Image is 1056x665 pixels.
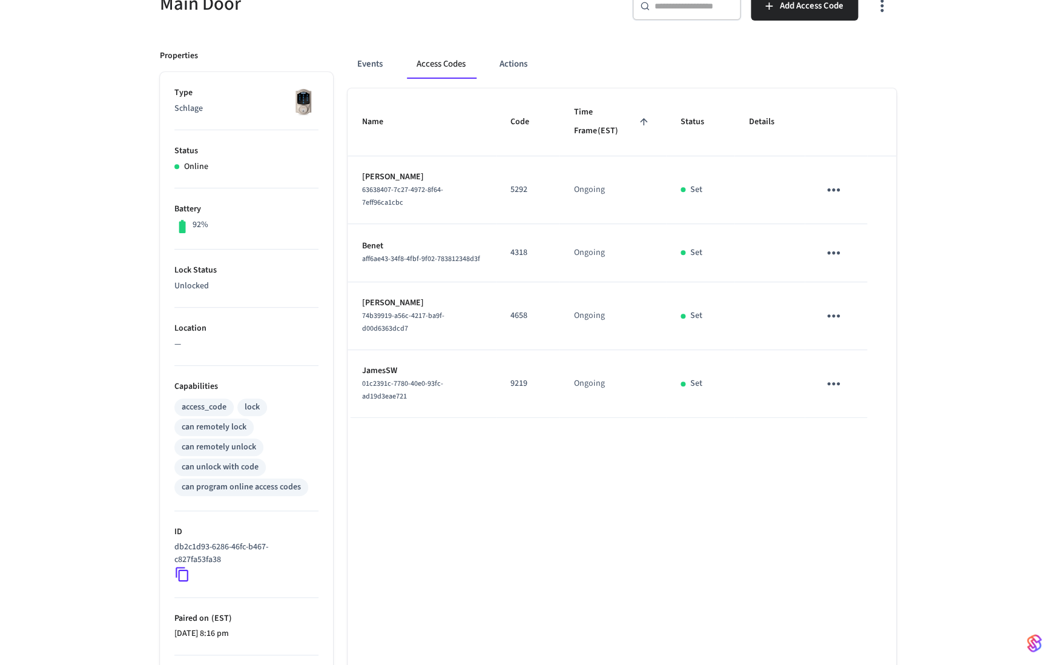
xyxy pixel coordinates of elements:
span: Details [749,113,790,131]
p: Set [690,309,702,322]
p: JamesSW [362,365,481,377]
td: Ongoing [559,224,665,282]
p: Unlocked [174,280,318,293]
button: Events [348,50,392,79]
p: 92% [193,219,208,231]
span: Code [510,113,545,131]
p: db2c1d93-6286-46fc-b467-c827fa53fa38 [174,541,314,566]
p: ID [174,526,318,538]
p: [PERSON_NAME] [362,171,481,184]
span: 74b39919-a56c-4217-ba9f-d00d6363dcd7 [362,311,444,334]
div: lock [245,401,260,414]
span: Name [362,113,399,131]
button: Access Codes [407,50,475,79]
div: can remotely unlock [182,441,256,454]
div: can program online access codes [182,481,301,494]
div: access_code [182,401,226,414]
p: 9219 [510,377,545,390]
p: [PERSON_NAME] [362,297,481,309]
p: 4658 [510,309,545,322]
span: Status [681,113,720,131]
td: Ongoing [559,282,665,350]
p: Location [174,322,318,335]
span: 01c2391c-7780-40e0-93fc-ad19d3eae721 [362,379,443,402]
p: Set [690,184,702,196]
p: Schlage [174,102,318,115]
button: Actions [490,50,537,79]
span: ( EST ) [209,612,232,624]
p: Type [174,87,318,99]
img: Schlage Sense Smart Deadbolt with Camelot Trim, Front [288,87,318,117]
p: Battery [174,203,318,216]
span: aff6ae43-34f8-4fbf-9f02-783812348d3f [362,254,480,264]
p: — [174,338,318,351]
p: 5292 [510,184,545,196]
span: 63638407-7c27-4972-8f64-7eff96ca1cbc [362,185,443,208]
p: Capabilities [174,380,318,393]
p: Benet [362,240,481,253]
p: Lock Status [174,264,318,277]
p: Set [690,377,702,390]
p: Set [690,246,702,259]
p: 4318 [510,246,545,259]
td: Ongoing [559,156,665,224]
span: Time Frame(EST) [574,103,651,141]
div: can unlock with code [182,461,259,474]
p: Online [184,160,208,173]
table: sticky table [348,88,896,418]
p: Status [174,145,318,157]
p: Paired on [174,612,318,625]
div: can remotely lock [182,421,246,434]
p: [DATE] 8:16 pm [174,627,318,640]
td: Ongoing [559,350,665,418]
div: ant example [348,50,896,79]
p: Properties [160,50,198,62]
img: SeamLogoGradient.69752ec5.svg [1027,634,1041,653]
